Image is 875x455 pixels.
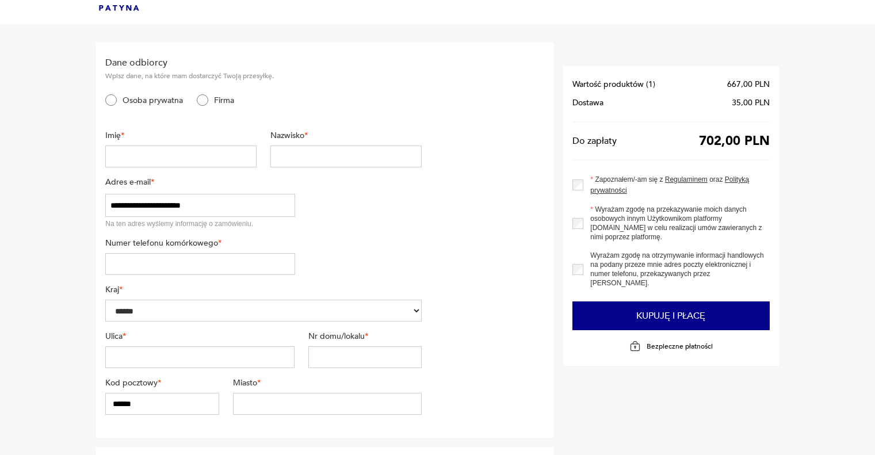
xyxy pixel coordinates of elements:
p: Wpisz dane, na które mam dostarczyć Twoją przesyłkę. [105,71,422,81]
button: Kupuję i płacę [572,301,770,330]
label: Kraj [105,284,422,295]
label: Nr domu/lokalu [308,331,422,342]
label: Miasto [233,377,422,388]
label: Adres e-mail [105,177,295,188]
label: Osoba prywatna [117,95,183,106]
span: Do zapłaty [572,136,617,146]
a: Regulaminem [665,175,708,183]
label: Wyrażam zgodę na otrzymywanie informacji handlowych na podany przeze mnie adres poczty elektronic... [583,251,770,288]
span: Wartość produktów ( 1 ) [572,80,655,89]
img: Ikona kłódki [629,341,641,352]
p: Bezpieczne płatności [647,342,713,351]
span: 702,00 PLN [699,136,770,146]
label: Ulica [105,331,295,342]
h2: Dane odbiorcy [105,56,422,69]
label: Zapoznałem/-am się z oraz [583,174,770,196]
span: Dostawa [572,98,603,108]
div: Na ten adres wyślemy informację o zamówieniu. [105,219,295,228]
label: Numer telefonu komórkowego [105,238,295,248]
label: Kod pocztowy [105,377,219,388]
a: Polityką prywatności [590,175,749,194]
label: Wyrażam zgodę na przekazywanie moich danych osobowych innym Użytkownikom platformy [DOMAIN_NAME] ... [583,205,770,242]
label: Imię [105,130,257,141]
label: Firma [208,95,234,106]
span: 35,00 PLN [732,98,770,108]
label: Nazwisko [270,130,422,141]
span: 667,00 PLN [727,80,770,89]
